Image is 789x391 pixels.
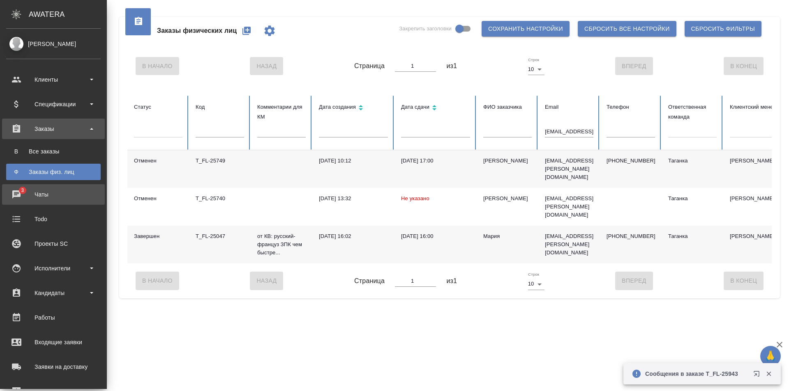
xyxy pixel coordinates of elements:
div: Email [545,102,593,112]
div: Заказы физ. лиц [10,168,97,176]
div: T_FL-25047 [196,232,244,240]
div: Статус [134,102,182,112]
div: Таганка [668,157,717,165]
div: Заявки на доставку [6,361,101,373]
div: Таганка [668,232,717,240]
span: Закрепить заголовки [399,25,452,33]
div: Работы [6,311,101,324]
div: T_FL-25749 [196,157,244,165]
div: Чаты [6,188,101,201]
button: Создать [237,21,256,41]
div: 10 [528,64,544,75]
p: [EMAIL_ADDRESS][PERSON_NAME][DOMAIN_NAME] [545,194,593,219]
div: [PERSON_NAME] [6,39,101,48]
div: Клиенты [6,73,101,86]
div: T_FL-25740 [196,194,244,203]
div: Кандидаты [6,287,101,299]
div: Спецификации [6,98,101,110]
a: Проекты SC [2,233,105,254]
a: Входящие заявки [2,332,105,352]
div: [DATE] 13:32 [319,194,388,203]
div: Комментарии для КМ [257,102,306,122]
div: Отменен [134,194,182,203]
div: Телефон [607,102,655,112]
a: Заявки на доставку [2,357,105,377]
p: от КВ: русский-француз ЗПК чем быстре... [257,232,306,257]
p: [PHONE_NUMBER] [607,157,655,165]
span: из 1 [446,61,457,71]
a: ВВсе заказы [6,143,101,160]
div: Входящие заявки [6,336,101,348]
span: Страница [354,276,385,286]
a: 3Чаты [2,184,105,205]
span: 🙏 [764,348,777,365]
div: [DATE] 10:12 [319,157,388,165]
div: Таганка [668,194,717,203]
a: Todo [2,209,105,229]
div: Сортировка [401,102,470,114]
span: Сбросить фильтры [691,24,755,34]
div: Отменен [134,157,182,165]
a: ФЗаказы физ. лиц [6,164,101,180]
div: Ответственная команда [668,102,717,122]
div: [DATE] 17:00 [401,157,470,165]
span: Сбросить все настройки [584,24,670,34]
label: Строк [528,58,539,62]
div: AWATERA [29,6,107,23]
span: Заказы физических лиц [157,26,237,36]
span: Страница [354,61,385,71]
p: Сообщения в заказе T_FL-25943 [645,370,748,378]
div: Все заказы [10,147,97,155]
p: [EMAIL_ADDRESS][PERSON_NAME][DOMAIN_NAME] [545,232,593,257]
label: Строк [528,272,539,277]
div: Мария [483,232,532,240]
div: Код [196,102,244,112]
div: ФИО заказчика [483,102,532,112]
button: Сбросить все настройки [578,21,676,37]
span: Сохранить настройки [488,24,563,34]
div: Заказы [6,123,101,135]
button: Открыть в новой вкладке [748,366,768,385]
div: [DATE] 16:00 [401,232,470,240]
button: Закрыть [760,370,777,377]
div: Завершен [134,232,182,240]
div: [PERSON_NAME] [483,157,532,165]
p: [PHONE_NUMBER] [607,232,655,240]
div: 10 [528,278,544,290]
button: Сбросить фильтры [685,21,761,37]
div: [DATE] 16:02 [319,232,388,240]
div: Todo [6,213,101,225]
p: [EMAIL_ADDRESS][PERSON_NAME][DOMAIN_NAME] [545,157,593,181]
div: [PERSON_NAME] [483,194,532,203]
span: из 1 [446,276,457,286]
a: Работы [2,307,105,328]
button: Сохранить настройки [482,21,570,37]
span: 3 [16,186,29,194]
div: Сортировка [319,102,388,114]
button: 🙏 [760,346,781,366]
span: Не указано [401,195,429,201]
div: Исполнители [6,262,101,274]
div: Проекты SC [6,238,101,250]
